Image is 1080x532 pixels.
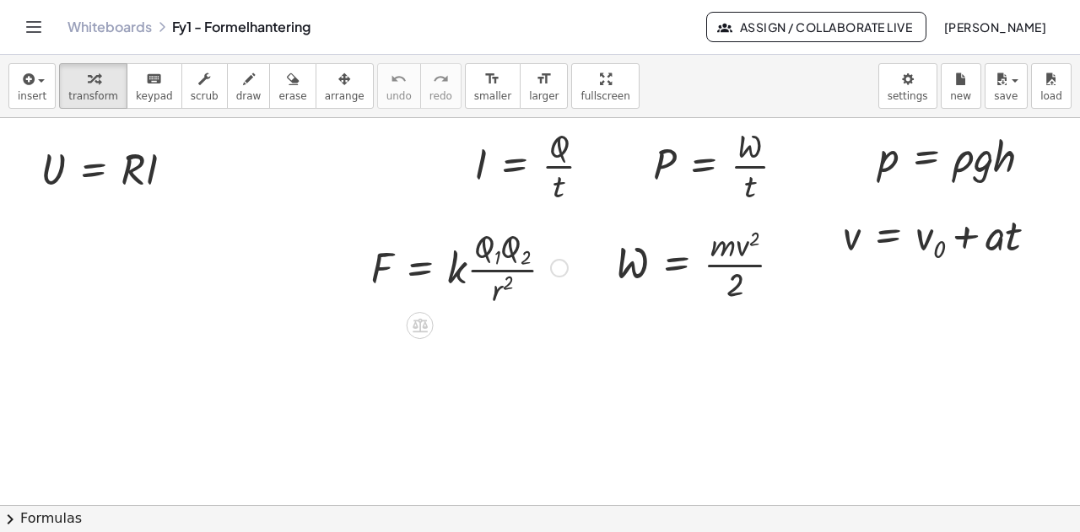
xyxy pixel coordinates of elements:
[191,90,219,102] span: scrub
[888,90,928,102] span: settings
[18,90,46,102] span: insert
[580,90,629,102] span: fullscreen
[386,90,412,102] span: undo
[985,63,1028,109] button: save
[278,90,306,102] span: erase
[943,19,1046,35] span: [PERSON_NAME]
[407,312,434,339] div: Apply the same math to both sides of the equation
[67,19,152,35] a: Whiteboards
[429,90,452,102] span: redo
[474,90,511,102] span: smaller
[930,12,1060,42] button: [PERSON_NAME]
[377,63,421,109] button: undoundo
[465,63,521,109] button: format_sizesmaller
[706,12,926,42] button: Assign / Collaborate Live
[994,90,1018,102] span: save
[484,69,500,89] i: format_size
[1031,63,1072,109] button: load
[433,69,449,89] i: redo
[59,63,127,109] button: transform
[878,63,937,109] button: settings
[721,19,912,35] span: Assign / Collaborate Live
[529,90,559,102] span: larger
[146,69,162,89] i: keyboard
[20,13,47,40] button: Toggle navigation
[325,90,364,102] span: arrange
[571,63,639,109] button: fullscreen
[136,90,173,102] span: keypad
[8,63,56,109] button: insert
[536,69,552,89] i: format_size
[181,63,228,109] button: scrub
[391,69,407,89] i: undo
[941,63,981,109] button: new
[316,63,374,109] button: arrange
[520,63,568,109] button: format_sizelarger
[269,63,316,109] button: erase
[68,90,118,102] span: transform
[227,63,271,109] button: draw
[127,63,182,109] button: keyboardkeypad
[1040,90,1062,102] span: load
[420,63,462,109] button: redoredo
[950,90,971,102] span: new
[236,90,262,102] span: draw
